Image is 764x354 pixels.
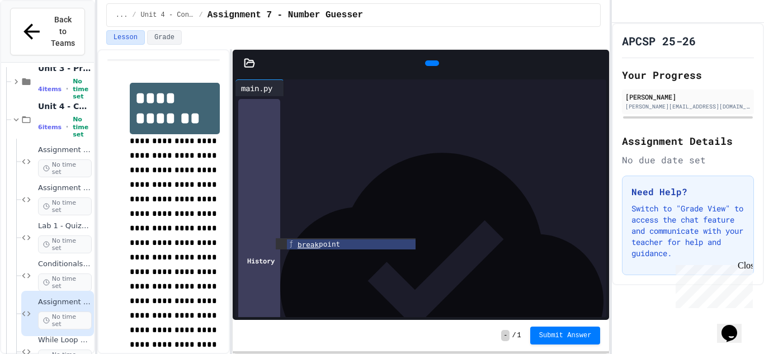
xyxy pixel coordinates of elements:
[517,331,521,340] span: 1
[625,102,751,111] div: [PERSON_NAME][EMAIL_ADDRESS][DOMAIN_NAME]
[38,336,92,345] span: While Loop Coding Challenges (In-Class)
[4,4,77,71] div: Chat with us now!Close
[625,92,751,102] div: [PERSON_NAME]
[38,124,62,131] span: 6 items
[622,67,754,83] h2: Your Progress
[199,11,203,20] span: /
[530,327,601,344] button: Submit Answer
[622,153,754,167] div: No due date set
[66,84,68,93] span: •
[147,30,182,45] button: Grade
[512,331,516,340] span: /
[631,203,744,259] p: Switch to "Grade View" to access the chat feature and communicate with your teacher for help and ...
[207,8,363,22] span: Assignment 7 - Number Guesser
[38,311,92,329] span: No time set
[38,235,92,253] span: No time set
[235,79,284,96] div: main.py
[73,78,92,100] span: No time set
[539,331,592,340] span: Submit Answer
[622,133,754,149] h2: Assignment Details
[66,122,68,131] span: •
[38,159,92,177] span: No time set
[38,63,92,73] span: Unit 3 - Programming Basics
[38,221,92,231] span: Lab 1 - Quiz-Game
[38,259,92,269] span: Conditionals Bingo
[38,197,92,215] span: No time set
[141,11,195,20] span: Unit 4 - Control Structures
[235,82,278,94] div: main.py
[132,11,136,20] span: /
[38,298,92,307] span: Assignment 7 - Number Guesser
[717,309,753,343] iframe: chat widget
[10,8,85,55] button: Back to Teams
[622,33,696,49] h1: APCSP 25-26
[631,185,744,199] h3: Need Help?
[38,273,92,291] span: No time set
[38,86,62,93] span: 4 items
[501,330,510,341] span: -
[106,30,145,45] button: Lesson
[116,11,128,20] span: ...
[38,145,92,155] span: Assignment 5 - Booleans
[50,14,76,49] span: Back to Teams
[38,101,92,111] span: Unit 4 - Control Structures
[73,116,92,138] span: No time set
[671,261,753,308] iframe: chat widget
[38,183,92,193] span: Assignment 6 - Discount Calculator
